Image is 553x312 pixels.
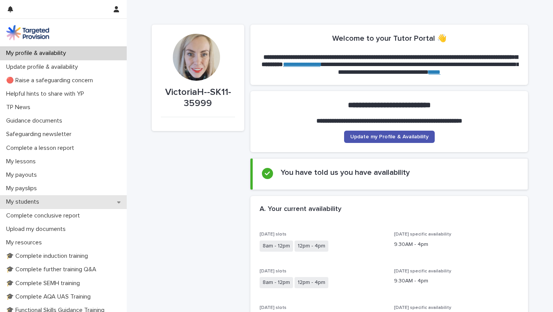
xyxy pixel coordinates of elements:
[3,90,90,98] p: Helpful hints to share with YP
[3,266,103,273] p: 🎓 Complete further training Q&A
[295,241,328,252] span: 12pm - 4pm
[281,168,410,177] h2: You have told us you have availability
[161,87,235,109] p: VictoriaH--SK11-35999
[3,158,42,165] p: My lessons
[260,305,286,310] span: [DATE] slots
[3,185,43,192] p: My payslips
[260,277,293,288] span: 8am - 12pm
[394,241,519,249] p: 9.30AM - 4pm
[3,212,86,219] p: Complete conclusive report
[3,117,68,124] p: Guidance documents
[3,226,72,233] p: Upload my documents
[6,25,49,40] img: M5nRWzHhSzIhMunXDL62
[260,205,341,214] h2: A. Your current availability
[3,104,36,111] p: TP News
[260,241,293,252] span: 8am - 12pm
[394,232,451,237] span: [DATE] specific availability
[3,63,84,71] p: Update profile & availability
[344,131,435,143] a: Update my Profile & Availability
[3,77,99,84] p: 🔴 Raise a safeguarding concern
[295,277,328,288] span: 12pm - 4pm
[3,280,86,287] p: 🎓 Complete SEMH training
[3,50,72,57] p: My profile & availability
[394,305,451,310] span: [DATE] specific availability
[3,198,45,206] p: My students
[3,239,48,246] p: My resources
[260,232,286,237] span: [DATE] slots
[3,171,43,179] p: My payouts
[3,252,94,260] p: 🎓 Complete induction training
[3,293,97,300] p: 🎓 Complete AQA UAS Training
[394,277,519,285] p: 9.30AM - 4pm
[260,269,286,274] span: [DATE] slots
[394,269,451,274] span: [DATE] specific availability
[3,131,78,138] p: Safeguarding newsletter
[350,134,429,139] span: Update my Profile & Availability
[332,34,447,43] h2: Welcome to your Tutor Portal 👋
[3,144,80,152] p: Complete a lesson report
